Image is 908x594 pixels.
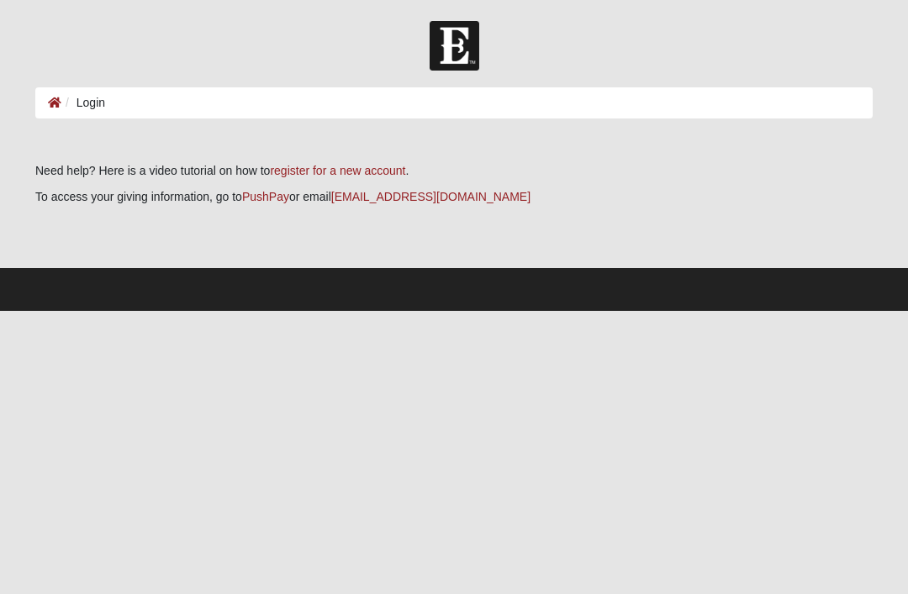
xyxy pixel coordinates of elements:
a: register for a new account [270,164,405,177]
li: Login [61,94,105,112]
img: Church of Eleven22 Logo [430,21,479,71]
p: To access your giving information, go to or email [35,188,873,206]
p: Need help? Here is a video tutorial on how to . [35,162,873,180]
a: [EMAIL_ADDRESS][DOMAIN_NAME] [331,190,531,203]
a: PushPay [242,190,289,203]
